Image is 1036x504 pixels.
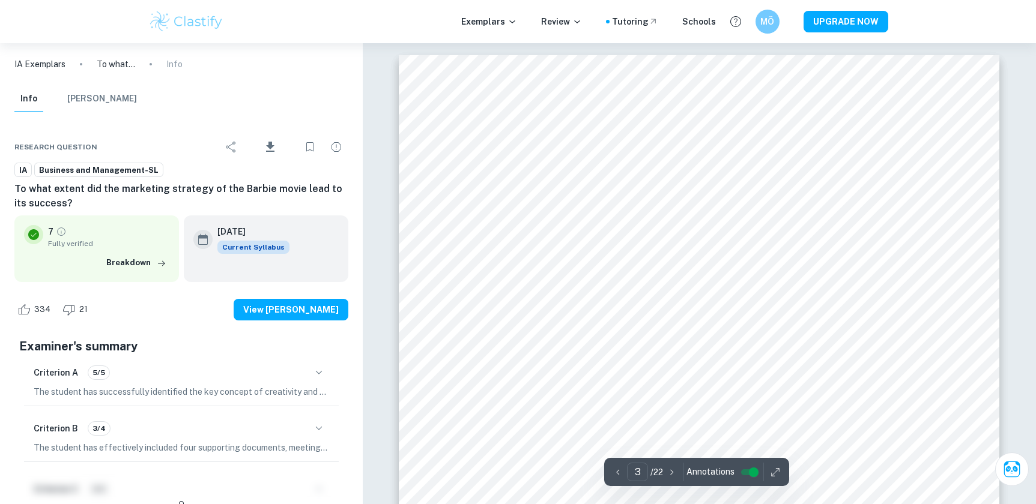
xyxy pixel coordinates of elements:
a: Schools [682,15,716,28]
p: The student has successfully identified the key concept of creativity and clearly indicated it on... [34,385,329,398]
img: Clastify logo [148,10,225,34]
a: IA [14,163,32,178]
p: The student has effectively included four supporting documents, meeting the requirement of includ... [34,441,329,454]
button: View [PERSON_NAME] [234,299,348,320]
span: IA [15,164,31,176]
div: Bookmark [298,135,322,159]
span: 3/4 [88,423,110,434]
div: Share [219,135,243,159]
h6: Criterion A [34,366,78,379]
div: This exemplar is based on the current syllabus. Feel free to refer to it for inspiration/ideas wh... [217,241,289,254]
span: Annotations [686,466,735,478]
a: IA Exemplars [14,58,65,71]
p: Exemplars [461,15,517,28]
button: Info [14,86,43,112]
button: Breakdown [103,254,169,272]
h6: To what extent did the marketing strategy of the Barbie movie lead to its success? [14,182,348,211]
span: Current Syllabus [217,241,289,254]
span: Research question [14,142,97,152]
div: Dislike [59,300,94,319]
h5: Examiner's summary [19,337,344,355]
div: Download [246,131,295,163]
span: 334 [28,304,57,316]
button: [PERSON_NAME] [67,86,137,112]
div: Report issue [324,135,348,159]
span: Fully verified [48,238,169,249]
h6: MÖ [760,15,774,28]
a: Tutoring [612,15,658,28]
p: 7 [48,225,53,238]
h6: Criterion B [34,422,78,435]
a: Grade fully verified [56,226,67,237]
a: Business and Management-SL [34,163,163,178]
div: Like [14,300,57,319]
p: / 22 [650,466,663,479]
h6: [DATE] [217,225,280,238]
span: Business and Management-SL [35,164,163,176]
button: UPGRADE NOW [804,11,888,32]
span: 21 [73,304,94,316]
p: Info [166,58,183,71]
p: To what extent did the marketing strategy of the Barbie movie lead to its success? [97,58,135,71]
button: Ask Clai [995,452,1029,486]
button: MÖ [756,10,780,34]
p: Review [541,15,582,28]
button: Help and Feedback [726,11,746,32]
span: 5/5 [88,367,109,378]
